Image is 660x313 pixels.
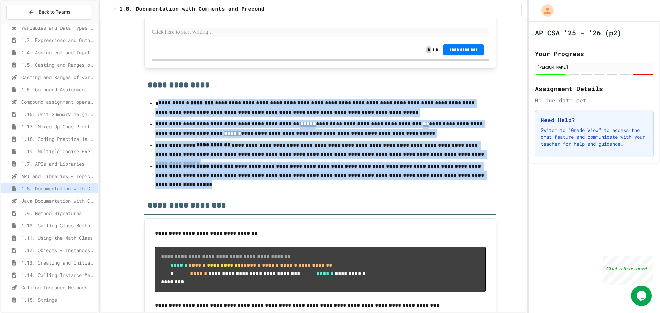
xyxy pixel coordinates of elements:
[534,3,555,19] div: My Account
[21,135,95,143] span: 1.18. Coding Practice 1a (1.1-1.6)
[535,49,654,58] h2: Your Progress
[21,296,95,303] span: 1.15. Strings
[21,86,95,93] span: 1.6. Compound Assignment Operators
[535,28,621,37] h1: AP CSA '25 - '26 (p2)
[21,148,95,155] span: 1.19. Multiple Choice Exercises for Unit 1a (1.1-1.6)
[21,172,95,180] span: API and Libraries - Topic 1.7
[38,9,70,16] span: Back to Teams
[21,24,95,31] span: Variables and Data Types - Quiz
[631,286,653,306] iframe: chat widget
[535,84,654,93] h2: Assignment Details
[21,222,95,229] span: 1.10. Calling Class Methods
[541,116,648,124] h3: Need Help?
[21,49,95,56] span: 1.4. Assignment and Input
[21,61,95,68] span: 1.5. Casting and Ranges of Values
[6,5,92,20] button: Back to Teams
[21,197,95,204] span: Java Documentation with Comments - Topic 1.8
[537,64,652,70] div: [PERSON_NAME]
[21,98,95,105] span: Compound assignment operators - Quiz
[535,96,654,104] div: No due date set
[21,123,95,130] span: 1.17. Mixed Up Code Practice 1.1-1.6
[21,259,95,266] span: 1.13. Creating and Initializing Objects: Constructors
[114,7,117,12] span: /
[21,271,95,279] span: 1.14. Calling Instance Methods
[119,5,284,13] span: 1.8. Documentation with Comments and Preconditions
[21,247,95,254] span: 1.12. Objects - Instances of Classes
[21,210,95,217] span: 1.9. Method Signatures
[21,234,95,242] span: 1.11. Using the Math Class
[603,256,653,285] iframe: chat widget
[21,160,95,167] span: 1.7. APIs and Libraries
[21,74,95,81] span: Casting and Ranges of variables - Quiz
[21,185,95,192] span: 1.8. Documentation with Comments and Preconditions
[21,284,95,291] span: Calling Instance Methods - Topic 1.14
[21,36,95,44] span: 1.3. Expressions and Output [New]
[21,111,95,118] span: 1.16. Unit Summary 1a (1.1-1.6)
[541,127,648,147] p: Switch to "Grade View" to access the chat feature and communicate with your teacher for help and ...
